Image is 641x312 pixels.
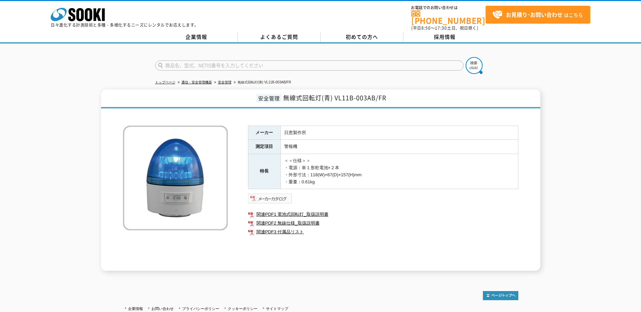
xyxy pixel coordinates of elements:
span: 8:50 [421,25,431,31]
span: (平日 ～ 土日、祝日除く) [411,25,478,31]
p: 日々進化する計測技術と多種・多様化するニーズにレンタルでお応えします。 [51,23,199,27]
td: 日恵製作所 [280,126,518,140]
a: クッキーポリシー [228,307,257,311]
a: 安全管理 [218,80,231,84]
span: お電話でのお問い合わせは [411,6,486,10]
img: 無線式回転灯(青) VL11B-003AB/FR [123,126,228,230]
input: 商品名、型式、NETIS番号を入力してください [155,60,464,71]
a: 通信・安全管理機器 [181,80,212,84]
a: メーカーカタログ [248,198,292,203]
a: [PHONE_NUMBER] [411,10,486,24]
a: プライバシーポリシー [182,307,219,311]
a: 関連PDF1 電池式回転灯_取扱説明書 [248,210,518,219]
a: 企業情報 [155,32,238,42]
th: 測定項目 [248,140,280,154]
img: メーカーカタログ [248,193,292,204]
a: よくあるご質問 [238,32,321,42]
img: btn_search.png [466,57,483,74]
span: 安全管理 [256,94,281,102]
td: ＜＜仕様＞＞ ・電源：単１形乾電池×２本 ・外形寸法：118(W)×67(D)×157(H)mm ・重量：0.61kg [280,154,518,189]
span: 17:30 [435,25,447,31]
a: トップページ [155,80,175,84]
strong: お見積り･お問い合わせ [506,10,563,19]
span: はこちら [492,10,583,20]
li: 無線式回転灯(青) VL11B-003AB/FR [232,79,291,86]
a: お問い合わせ [151,307,174,311]
img: トップページへ [483,291,518,300]
span: 初めての方へ [346,33,378,41]
th: 特長 [248,154,280,189]
a: 採用情報 [403,32,486,42]
th: メーカー [248,126,280,140]
span: 無線式回転灯(青) VL11B-003AB/FR [283,93,386,102]
a: 企業情報 [128,307,143,311]
a: お見積り･お問い合わせはこちら [486,6,590,24]
td: 警報機 [280,140,518,154]
a: 関連PDF2 無線仕様_取扱説明書 [248,219,518,228]
a: 初めての方へ [321,32,403,42]
a: 関連PDF3 付属品リスト [248,228,518,236]
a: サイトマップ [266,307,288,311]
